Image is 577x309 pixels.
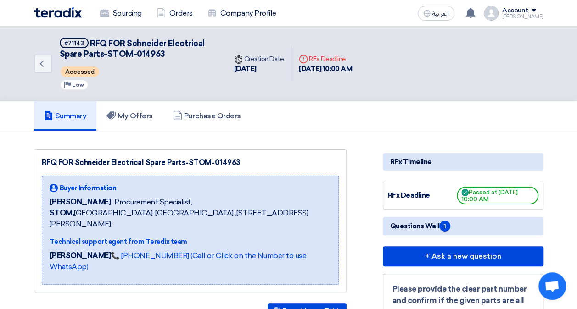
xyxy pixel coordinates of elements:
span: Low [72,82,84,88]
span: العربية [432,11,449,17]
div: RFx Deadline [388,190,457,201]
a: Sourcing [93,3,149,23]
span: [PERSON_NAME] [50,197,111,208]
span: RFQ FOR Schneider Electrical Spare Parts-STOM-014963 [60,39,205,59]
h5: RFQ FOR Schneider Electrical Spare Parts-STOM-014963 [60,38,216,60]
div: RFx Timeline [383,153,543,171]
span: 1 [439,221,450,232]
a: Open chat [538,272,566,300]
div: RFx Deadline [299,54,352,64]
a: Summary [34,101,97,131]
div: Technical support agent from Teradix team [50,237,331,247]
a: Purchase Orders [163,101,251,131]
div: [DATE] [234,64,284,74]
span: Procurement Specialist, [114,197,192,208]
div: [DATE] 10:00 AM [299,64,352,74]
b: STOM, [50,209,74,217]
button: العربية [418,6,454,21]
div: [PERSON_NAME] [502,14,543,19]
a: Orders [149,3,200,23]
span: Passed at [DATE] 10:00 AM [457,187,538,204]
button: + Ask a new question [383,246,543,266]
span: Buyer Information [60,183,117,193]
a: 📞 [PHONE_NUMBER] (Call or Click on the Number to use WhatsApp) [50,251,307,271]
div: #71143 [64,40,84,46]
a: Company Profile [200,3,284,23]
div: Creation Date [234,54,284,64]
a: My Offers [96,101,163,131]
div: RFQ FOR Schneider Electrical Spare Parts-STOM-014963 [42,157,339,168]
span: Questions Wall [390,221,450,232]
img: Teradix logo [34,7,82,18]
span: [GEOGRAPHIC_DATA], [GEOGRAPHIC_DATA] ,[STREET_ADDRESS][PERSON_NAME] [50,208,331,230]
img: profile_test.png [484,6,499,21]
h5: Purchase Orders [173,111,241,121]
h5: Summary [44,111,87,121]
span: Accessed [61,66,99,77]
strong: [PERSON_NAME] [50,251,111,260]
div: Account [502,7,528,15]
h5: My Offers [106,111,153,121]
